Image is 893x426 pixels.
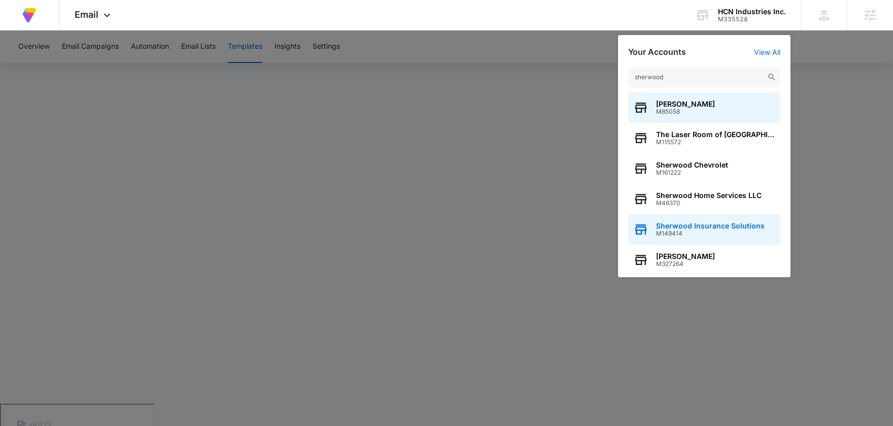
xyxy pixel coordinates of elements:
[112,60,171,67] div: Keywords by Traffic
[628,153,780,184] button: Sherwood ChevroletM161222
[718,16,786,23] div: account id
[656,169,728,176] span: M161222
[656,100,715,108] span: [PERSON_NAME]
[656,108,715,115] span: M85058
[656,252,715,260] span: [PERSON_NAME]
[628,92,780,123] button: [PERSON_NAME]M85058
[628,123,780,153] button: The Laser Room of [GEOGRAPHIC_DATA]M115572
[628,245,780,275] button: [PERSON_NAME]M327264
[656,222,765,230] span: Sherwood Insurance Solutions
[16,16,24,24] img: logo_orange.svg
[656,139,775,146] span: M115572
[754,48,780,56] a: View All
[656,191,762,200] span: Sherwood Home Services LLC
[656,230,765,237] span: M149414
[26,26,112,35] div: Domain: [DOMAIN_NAME]
[628,47,686,57] h2: Your Accounts
[75,9,98,20] span: Email
[39,60,91,67] div: Domain Overview
[20,6,39,24] img: Volusion
[101,59,109,67] img: tab_keywords_by_traffic_grey.svg
[656,161,728,169] span: Sherwood Chevrolet
[656,260,715,268] span: M327264
[628,184,780,214] button: Sherwood Home Services LLCM46370
[656,130,775,139] span: The Laser Room of [GEOGRAPHIC_DATA]
[28,16,50,24] div: v 4.0.25
[16,26,24,35] img: website_grey.svg
[628,214,780,245] button: Sherwood Insurance SolutionsM149414
[628,67,780,87] input: Search Accounts
[27,59,36,67] img: tab_domain_overview_orange.svg
[656,200,762,207] span: M46370
[718,8,786,16] div: account name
